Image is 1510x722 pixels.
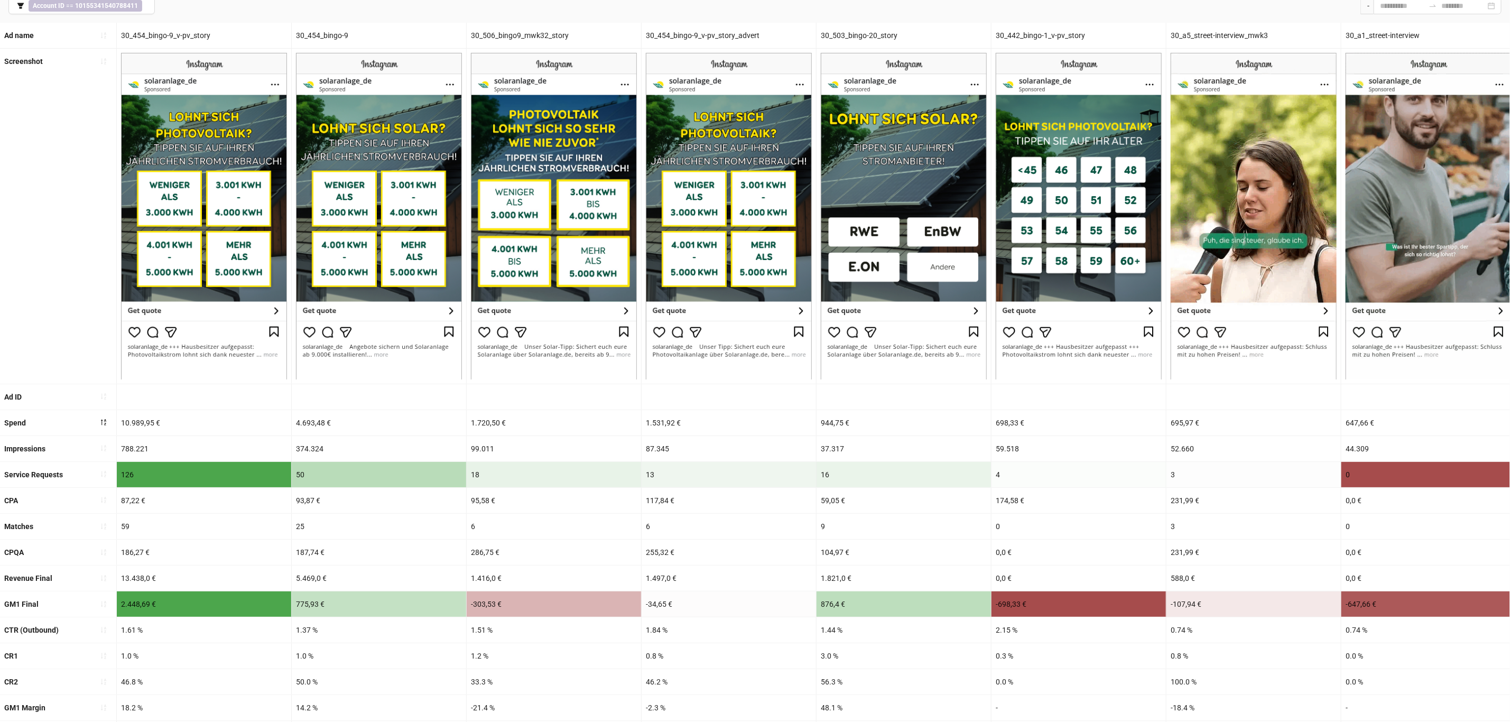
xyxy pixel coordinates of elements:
span: sort-ascending [100,600,107,608]
div: 95,58 € [467,488,641,513]
div: 59 [117,514,291,539]
div: 87.345 [642,436,816,461]
div: 30_454_bingo-9_v-pv_story [117,23,291,48]
div: 13.438,0 € [117,566,291,591]
div: 1.44 % [817,617,991,643]
div: 9 [817,514,991,539]
div: 100.0 % [1166,669,1341,695]
span: swap-right [1429,2,1437,10]
div: 0.3 % [992,643,1166,669]
div: -107,94 € [1166,591,1341,617]
div: 1.0 % [292,643,466,669]
div: 104,97 € [817,540,991,565]
div: 30_454_bingo-9_v-pv_story_advert [642,23,816,48]
b: Spend [4,419,26,427]
b: Screenshot [4,57,43,66]
div: 695,97 € [1166,410,1341,436]
div: 187,74 € [292,540,466,565]
div: 46.8 % [117,669,291,695]
div: 99.011 [467,436,641,461]
div: 14.2 % [292,695,466,720]
span: sort-ascending [100,393,107,400]
img: Screenshot 120231219770890649 [821,53,987,379]
div: 4 [992,462,1166,487]
div: 0.8 % [1166,643,1341,669]
span: sort-ascending [100,575,107,582]
span: filter [17,2,24,10]
div: 1.61 % [117,617,291,643]
div: 59.518 [992,436,1166,461]
div: 0,0 € [992,540,1166,565]
div: 1.497,0 € [642,566,816,591]
div: 588,0 € [1166,566,1341,591]
div: 30_503_bingo-20_story [817,23,991,48]
span: sort-ascending [100,32,107,39]
span: sort-ascending [100,496,107,504]
b: CTR (Outbound) [4,626,59,634]
b: Ad ID [4,393,22,401]
div: 174,58 € [992,488,1166,513]
span: to [1429,2,1437,10]
b: CPA [4,496,18,505]
div: 255,32 € [642,540,816,565]
b: CR2 [4,678,18,686]
img: Screenshot 120231220978790649 [471,53,637,379]
span: sort-ascending [100,549,107,556]
div: 30_506_bingo9_mwk32_story [467,23,641,48]
div: 87,22 € [117,488,291,513]
img: Screenshot 120231219771030649 [121,53,287,379]
div: 944,75 € [817,410,991,436]
b: 10155341540788411 [75,2,138,10]
div: 1.531,92 € [642,410,816,436]
div: 231,99 € [1166,540,1341,565]
div: 775,93 € [292,591,466,617]
div: 18.2 % [117,695,291,720]
div: 374.324 [292,436,466,461]
span: sort-ascending [100,652,107,660]
div: -34,65 € [642,591,816,617]
div: -2.3 % [642,695,816,720]
div: 10.989,95 € [117,410,291,436]
div: 30_a5_street-interview_mwk3 [1166,23,1341,48]
div: 1.51 % [467,617,641,643]
span: sort-ascending [100,445,107,452]
div: 1.2 % [467,643,641,669]
div: 126 [117,462,291,487]
b: Account ID [33,2,64,10]
div: -698,33 € [992,591,1166,617]
b: CPQA [4,548,24,557]
div: 30_454_bingo-9 [292,23,466,48]
div: 117,84 € [642,488,816,513]
div: 0.74 % [1166,617,1341,643]
div: 6 [467,514,641,539]
div: 18 [467,462,641,487]
div: 1.416,0 € [467,566,641,591]
span: sort-ascending [100,678,107,686]
div: 37.317 [817,436,991,461]
div: 1.821,0 € [817,566,991,591]
div: 1.720,50 € [467,410,641,436]
div: 25 [292,514,466,539]
div: 4.693,48 € [292,410,466,436]
div: 5.469,0 € [292,566,466,591]
b: CR1 [4,652,18,660]
div: 1.84 % [642,617,816,643]
span: sort-ascending [100,626,107,634]
div: 0,0 € [992,566,1166,591]
div: 50 [292,462,466,487]
div: 48.1 % [817,695,991,720]
div: 3.0 % [817,643,991,669]
div: 3 [1166,514,1341,539]
span: sort-ascending [100,470,107,478]
img: Screenshot 120231219770900649 [646,53,812,379]
img: Screenshot 120231219770940649 [296,53,462,379]
div: 698,33 € [992,410,1166,436]
div: 16 [817,462,991,487]
div: - [992,695,1166,720]
div: 13 [642,462,816,487]
div: 1.0 % [117,643,291,669]
div: 286,75 € [467,540,641,565]
span: sort-ascending [100,523,107,530]
div: 0.8 % [642,643,816,669]
div: 50.0 % [292,669,466,695]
